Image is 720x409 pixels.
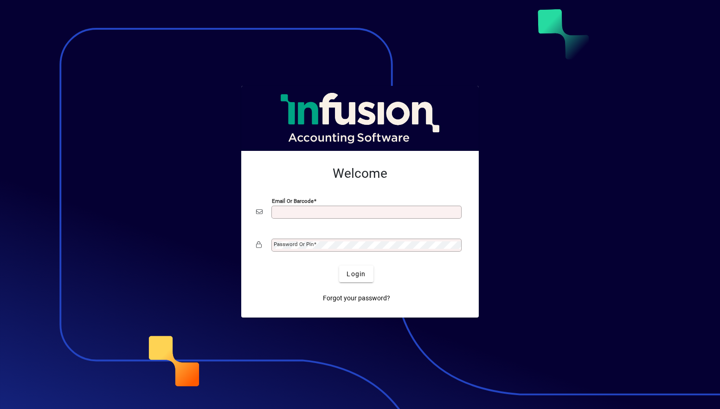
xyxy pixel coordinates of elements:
mat-label: Email or Barcode [272,198,314,204]
span: Login [347,269,366,279]
h2: Welcome [256,166,464,182]
a: Forgot your password? [319,290,394,306]
span: Forgot your password? [323,293,390,303]
mat-label: Password or Pin [274,241,314,247]
button: Login [339,266,373,282]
